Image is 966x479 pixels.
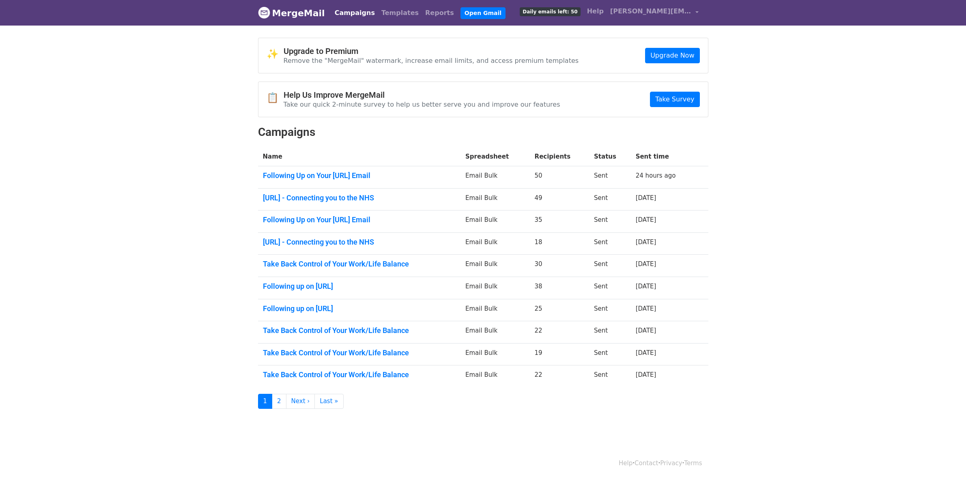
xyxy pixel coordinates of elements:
[619,460,633,467] a: Help
[589,211,631,233] td: Sent
[263,282,456,291] a: Following up on [URL]
[460,7,506,19] a: Open Gmail
[263,215,456,224] a: Following Up on Your [URL] Email
[635,460,658,467] a: Contact
[636,349,656,357] a: [DATE]
[530,232,589,255] td: 18
[267,48,284,60] span: ✨
[607,3,702,22] a: [PERSON_NAME][EMAIL_ADDRESS][PERSON_NAME]
[272,394,286,409] a: 2
[589,299,631,321] td: Sent
[460,365,530,387] td: Email Bulk
[530,166,589,189] td: 50
[460,188,530,211] td: Email Bulk
[263,326,456,335] a: Take Back Control of Your Work/Life Balance
[460,232,530,255] td: Email Bulk
[284,56,579,65] p: Remove the "MergeMail" watermark, increase email limits, and access premium templates
[530,211,589,233] td: 35
[530,321,589,344] td: 22
[589,343,631,365] td: Sent
[263,348,456,357] a: Take Back Control of Your Work/Life Balance
[684,460,702,467] a: Terms
[263,171,456,180] a: Following Up on Your [URL] Email
[460,147,530,166] th: Spreadsheet
[258,394,273,409] a: 1
[378,5,422,21] a: Templates
[263,370,456,379] a: Take Back Control of Your Work/Life Balance
[636,283,656,290] a: [DATE]
[636,327,656,334] a: [DATE]
[530,343,589,365] td: 19
[589,166,631,189] td: Sent
[631,147,696,166] th: Sent time
[589,255,631,277] td: Sent
[660,460,682,467] a: Privacy
[530,255,589,277] td: 30
[460,211,530,233] td: Email Bulk
[636,260,656,268] a: [DATE]
[286,394,315,409] a: Next ›
[520,7,580,16] span: Daily emails left: 50
[636,238,656,246] a: [DATE]
[589,188,631,211] td: Sent
[530,147,589,166] th: Recipients
[263,193,456,202] a: [URL] - Connecting you to the NHS
[589,277,631,299] td: Sent
[263,238,456,247] a: [URL] - Connecting you to the NHS
[258,125,708,139] h2: Campaigns
[636,305,656,312] a: [DATE]
[589,232,631,255] td: Sent
[267,92,284,104] span: 📋
[589,365,631,387] td: Sent
[460,299,530,321] td: Email Bulk
[460,277,530,299] td: Email Bulk
[589,147,631,166] th: Status
[263,304,456,313] a: Following up on [URL]
[258,147,461,166] th: Name
[284,90,560,100] h4: Help Us Improve MergeMail
[314,394,343,409] a: Last »
[460,166,530,189] td: Email Bulk
[636,172,676,179] a: 24 hours ago
[584,3,607,19] a: Help
[636,216,656,223] a: [DATE]
[258,6,270,19] img: MergeMail logo
[530,277,589,299] td: 38
[460,343,530,365] td: Email Bulk
[650,92,699,107] a: Take Survey
[422,5,457,21] a: Reports
[636,194,656,202] a: [DATE]
[263,260,456,268] a: Take Back Control of Your Work/Life Balance
[530,365,589,387] td: 22
[530,299,589,321] td: 25
[460,321,530,344] td: Email Bulk
[530,188,589,211] td: 49
[331,5,378,21] a: Campaigns
[610,6,691,16] span: [PERSON_NAME][EMAIL_ADDRESS][PERSON_NAME]
[589,321,631,344] td: Sent
[284,46,579,56] h4: Upgrade to Premium
[645,48,699,63] a: Upgrade Now
[636,371,656,378] a: [DATE]
[258,4,325,21] a: MergeMail
[460,255,530,277] td: Email Bulk
[516,3,583,19] a: Daily emails left: 50
[284,100,560,109] p: Take our quick 2-minute survey to help us better serve you and improve our features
